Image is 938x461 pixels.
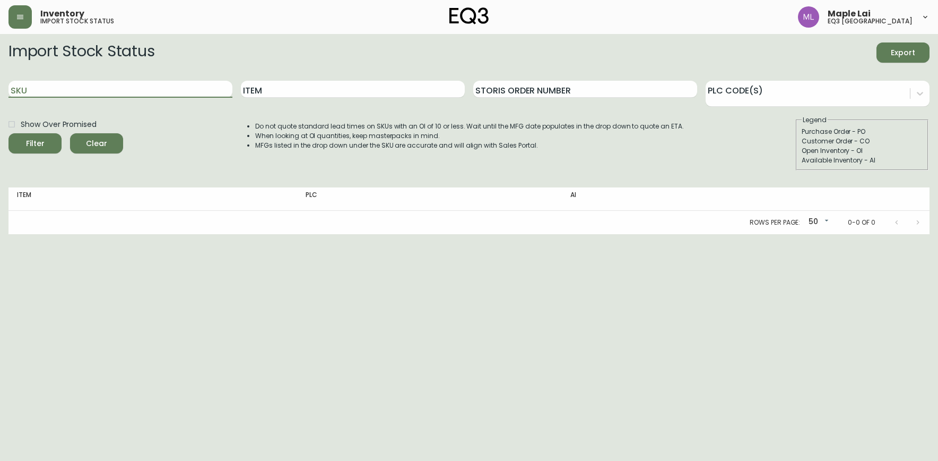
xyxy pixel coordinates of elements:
[40,18,114,24] h5: import stock status
[798,6,819,28] img: 61e28cffcf8cc9f4e300d877dd684943
[848,218,875,227] p: 0-0 of 0
[750,218,800,227] p: Rows per page:
[876,42,930,63] button: Export
[79,137,115,150] span: Clear
[804,214,831,231] div: 50
[255,131,684,141] li: When looking at OI quantities, keep masterpacks in mind.
[255,122,684,131] li: Do not quote standard lead times on SKUs with an OI of 10 or less. Wait until the MFG date popula...
[26,137,45,150] div: Filter
[449,7,489,24] img: logo
[562,187,772,211] th: AI
[828,18,913,24] h5: eq3 [GEOGRAPHIC_DATA]
[255,141,684,150] li: MFGs listed in the drop down under the SKU are accurate and will align with Sales Portal.
[297,187,562,211] th: PLC
[802,127,923,136] div: Purchase Order - PO
[40,10,84,18] span: Inventory
[21,119,97,130] span: Show Over Promised
[802,146,923,156] div: Open Inventory - OI
[8,133,62,153] button: Filter
[828,10,871,18] span: Maple Lai
[802,156,923,165] div: Available Inventory - AI
[802,115,828,125] legend: Legend
[802,136,923,146] div: Customer Order - CO
[8,187,297,211] th: Item
[885,46,921,59] span: Export
[70,133,123,153] button: Clear
[8,42,154,63] h2: Import Stock Status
